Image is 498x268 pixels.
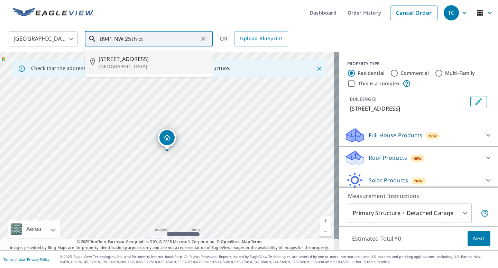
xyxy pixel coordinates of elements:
[251,239,262,244] a: Terms
[413,156,422,161] span: New
[221,239,250,244] a: OpenStreetMap
[428,133,437,139] span: New
[350,104,468,113] p: [STREET_ADDRESS]
[400,70,429,77] label: Commercial
[344,149,492,166] div: Roof ProductsNew
[99,63,207,70] p: [GEOGRAPHIC_DATA]
[414,178,423,184] span: New
[234,31,288,46] a: Upload Blueprint
[3,257,49,261] p: |
[358,70,385,77] label: Residential
[27,257,49,262] a: Privacy Policy
[158,129,176,150] div: Dropped pin, building 1, Residential property, 8941 NW 14th Ave Miami, FL 33147
[473,234,485,243] span: Next
[240,34,282,43] span: Upload Blueprint
[320,226,331,236] a: Nivel actual 17, alejar
[99,55,207,63] span: [STREET_ADDRESS]
[350,96,377,102] p: BUILDING ID
[220,31,288,46] div: OR
[3,257,25,262] a: Terms of Use
[347,231,407,246] p: Estimated Total: $0
[77,239,262,245] span: © 2025 TomTom, Earthstar Geographics SIO, © 2025 Microsoft Corporation, ©
[369,176,408,184] p: Solar Products
[468,231,490,247] button: Next
[348,204,472,223] div: Primary Structure + Detached Garage
[9,29,78,49] div: [GEOGRAPHIC_DATA]
[315,64,324,73] button: Close
[369,154,407,162] p: Roof Products
[358,80,400,87] label: This is a complex
[390,6,437,20] a: Cancel Order
[470,96,487,107] button: Edit building 1
[369,131,422,139] p: Full House Products
[12,8,94,18] img: EV Logo
[347,61,490,67] div: PROPERTY TYPE
[445,70,475,77] label: Multi-Family
[24,221,44,238] div: Aérea
[444,5,459,20] div: TC
[348,192,489,200] p: Measurement Instructions
[60,254,495,265] p: © 2025 Eagle View Technologies, Inc. and Pictometry International Corp. All Rights Reserved. Repo...
[199,34,208,44] button: Clear
[100,29,199,49] input: Search by address or latitude-longitude
[320,216,331,226] a: Nivel actual 17, ampliar
[481,209,489,217] span: Your report will include the primary structure and a detached garage if one exists.
[8,221,60,238] div: Aérea
[344,127,492,144] div: Full House ProductsNew
[344,172,492,189] div: Solar ProductsNew
[31,65,230,71] p: Check that the address is accurate, then drag the marker over the correct structure.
